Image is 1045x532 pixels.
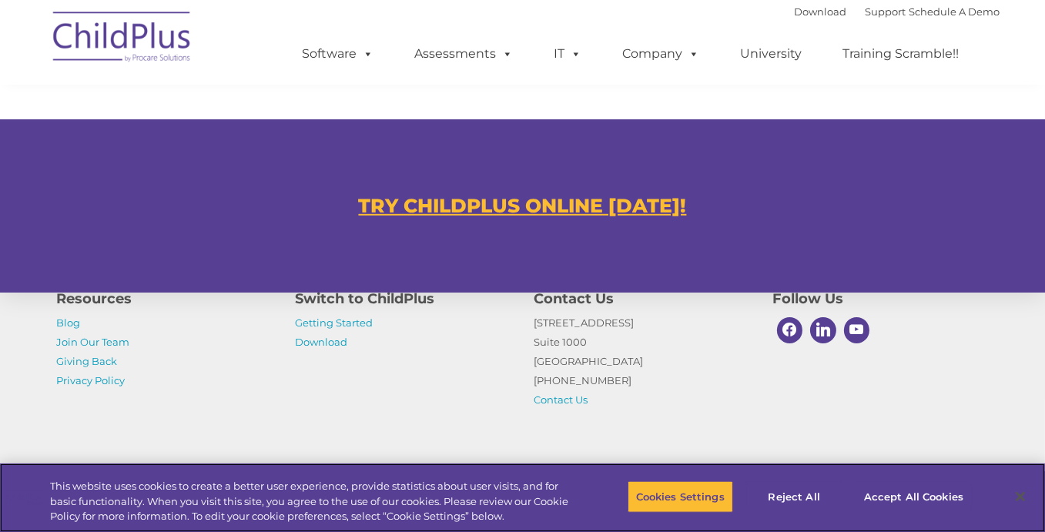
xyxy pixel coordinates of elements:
[57,336,130,348] a: Join Our Team
[795,5,1000,18] font: |
[725,38,818,69] a: University
[45,1,199,78] img: ChildPlus by Procare Solutions
[359,194,687,217] a: TRY CHILDPLUS ONLINE [DATE]!
[828,38,975,69] a: Training Scramble!!
[866,5,906,18] a: Support
[909,5,1000,18] a: Schedule A Demo
[57,316,81,329] a: Blog
[856,480,972,513] button: Accept All Cookies
[296,336,348,348] a: Download
[57,288,273,309] h4: Resources
[296,316,373,329] a: Getting Started
[57,355,118,367] a: Giving Back
[287,38,390,69] a: Software
[296,288,511,309] h4: Switch to ChildPlus
[400,38,529,69] a: Assessments
[746,480,842,513] button: Reject All
[773,313,807,347] a: Facebook
[534,288,750,309] h4: Contact Us
[608,38,715,69] a: Company
[628,480,733,513] button: Cookies Settings
[534,393,588,406] a: Contact Us
[795,5,847,18] a: Download
[534,313,750,410] p: [STREET_ADDRESS] Suite 1000 [GEOGRAPHIC_DATA] [PHONE_NUMBER]
[773,288,989,309] h4: Follow Us
[57,374,126,386] a: Privacy Policy
[1003,480,1037,514] button: Close
[840,313,874,347] a: Youtube
[50,479,574,524] div: This website uses cookies to create a better user experience, provide statistics about user visit...
[806,313,840,347] a: Linkedin
[539,38,598,69] a: IT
